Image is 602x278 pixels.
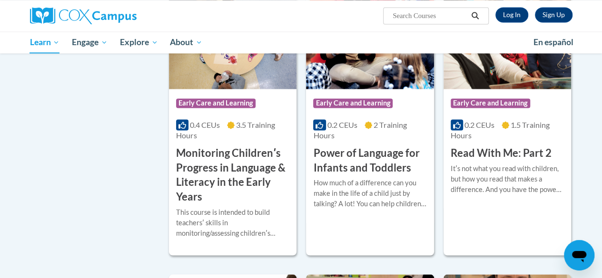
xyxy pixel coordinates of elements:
[327,120,357,129] span: 0.2 CEUs
[190,120,220,129] span: 0.4 CEUs
[313,145,426,175] h3: Power of Language for Infants and Toddlers
[527,32,580,52] a: En español
[164,31,208,53] a: About
[468,10,482,21] button: Search
[564,240,594,270] iframe: Button to launch messaging window
[176,98,256,108] span: Early Care and Learning
[451,98,530,108] span: Early Care and Learning
[24,31,66,53] a: Learn
[464,120,494,129] span: 0.2 CEUs
[66,31,114,53] a: Engage
[176,120,275,140] span: 3.5 Training Hours
[176,145,289,204] h3: Monitoring Childrenʹs Progress in Language & Literacy in the Early Years
[392,10,468,21] input: Search Courses
[114,31,164,53] a: Explore
[30,7,201,24] a: Cox Campus
[495,7,528,22] a: Log In
[535,7,572,22] a: Register
[30,7,137,24] img: Cox Campus
[451,163,564,194] div: Itʹs not what you read with children, but how you read that makes a difference. And you have the ...
[23,31,580,53] div: Main menu
[451,145,552,160] h3: Read With Me: Part 2
[72,37,108,48] span: Engage
[313,120,406,140] span: 2 Training Hours
[170,37,202,48] span: About
[313,177,426,209] div: How much of a difference can you make in the life of a child just by talking? A lot! You can help...
[120,37,158,48] span: Explore
[313,98,393,108] span: Early Care and Learning
[533,37,573,47] span: En español
[176,207,289,238] div: This course is intended to build teachersʹ skills in monitoring/assessing childrenʹs developmenta...
[30,37,59,48] span: Learn
[451,120,550,140] span: 1.5 Training Hours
